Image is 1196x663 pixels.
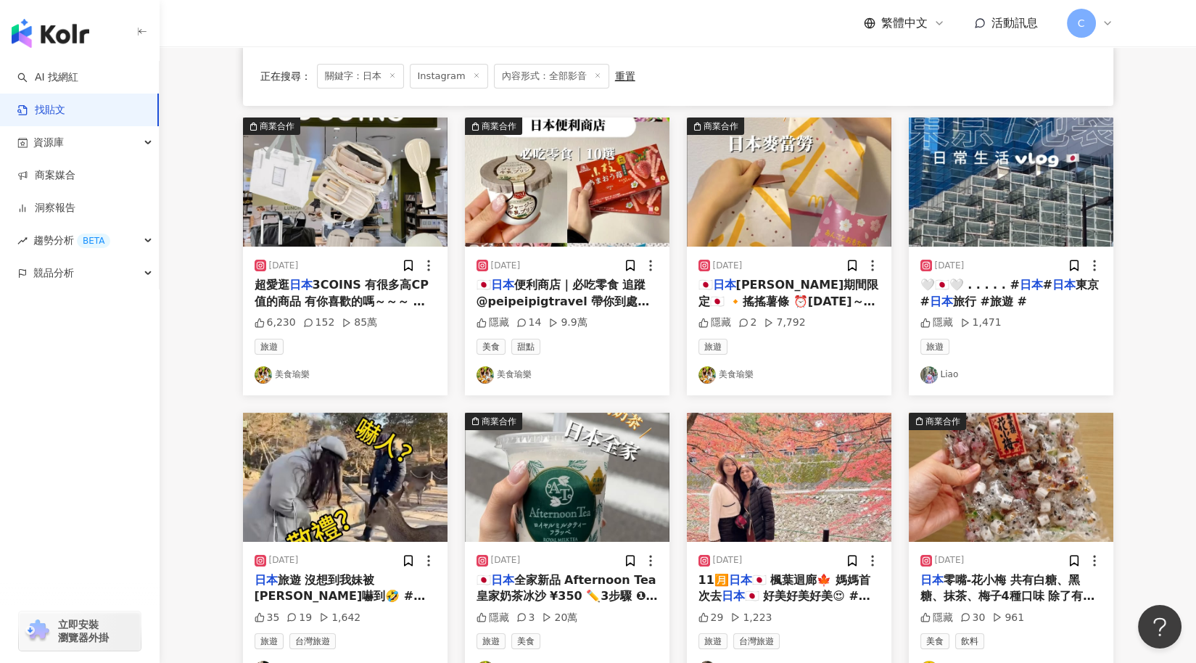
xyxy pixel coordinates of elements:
[319,611,360,625] div: 1,642
[58,618,109,644] span: 立即安裝 瀏覽器外掛
[1052,278,1076,292] mark: 日本
[920,278,1100,308] span: 東京 #
[17,168,75,183] a: 商案媒合
[511,633,540,649] span: 美食
[477,278,656,454] span: 便利商店｜必吃零食 追蹤 @peipeipigtravel 帶你到處玩樂 留言「零食」傳送完整圖文給你🤍 ➊ Mentos DUO ➋芒果巧克力 ➌ Fettuccine 彈力水果軟糖 ➍ 永森...
[548,316,587,330] div: 9.9萬
[23,619,51,643] img: chrome extension
[698,573,729,587] span: 11🈷️
[269,554,299,567] div: [DATE]
[477,316,509,330] div: 隱藏
[255,366,272,384] img: KOL Avatar
[909,118,1113,247] img: post-image
[955,633,984,649] span: 飲料
[477,611,509,625] div: 隱藏
[730,611,772,625] div: 1,223
[687,118,891,247] img: post-image
[881,15,928,31] span: 繁體中文
[477,633,506,649] span: 旅遊
[494,64,609,88] span: 內容形式：全部影音
[516,611,535,625] div: 3
[289,278,313,292] mark: 日本
[992,611,1024,625] div: 961
[935,554,965,567] div: [DATE]
[729,573,752,587] mark: 日本
[1078,15,1085,31] span: C
[920,316,953,330] div: 隱藏
[698,339,727,355] span: 旅遊
[698,278,879,389] span: [PERSON_NAME]期間限定🇯🇵 🔸搖搖薯條 ⏰[DATE]～4月上旬 🍟兩款口味 ❶梅子海苔鹽 ❷蒜香黑胡椒美乃滋 🔹紅豆麻糬草莓[DEMOGRAPHIC_DATA] ⏰[DATE]～4...
[255,573,426,603] span: 旅遊 沒想到我妹被[PERSON_NAME]嚇到🤣 #
[465,118,669,247] div: post-image商業合作
[1043,278,1052,292] span: #
[920,339,949,355] span: 旅遊
[17,70,78,85] a: searchAI 找網紅
[255,316,296,330] div: 6,230
[698,316,731,330] div: 隱藏
[410,64,488,88] span: Instagram
[713,278,736,292] mark: 日本
[920,573,944,587] mark: 日本
[289,633,336,649] span: 台灣旅遊
[687,413,891,542] img: post-image
[764,316,805,330] div: 7,792
[17,103,65,118] a: 找貼文
[342,316,377,330] div: 85萬
[255,611,280,625] div: 35
[12,19,89,48] img: logo
[909,413,1113,542] img: post-image
[260,119,294,133] div: 商業合作
[930,295,953,308] mark: 日本
[255,366,436,384] a: KOL Avatar美食瑜樂
[465,413,669,542] img: post-image
[920,366,938,384] img: KOL Avatar
[491,554,521,567] div: [DATE]
[491,278,514,292] mark: 日本
[477,573,491,587] span: 🇯🇵
[935,260,965,272] div: [DATE]
[516,316,542,330] div: 14
[925,414,960,429] div: 商業合作
[733,633,780,649] span: 台灣旅遊
[698,633,727,649] span: 旅遊
[542,611,577,625] div: 20萬
[255,573,278,587] mark: 日本
[33,224,110,257] span: 趨勢分析
[482,414,516,429] div: 商業合作
[477,278,491,292] span: 🇯🇵
[698,611,724,625] div: 29
[286,611,312,625] div: 19
[920,633,949,649] span: 美食
[615,70,635,82] div: 重置
[255,278,289,292] span: 超愛逛
[909,413,1113,542] div: post-image商業合作
[19,611,141,651] a: chrome extension立即安裝 瀏覽器外掛
[269,260,299,272] div: [DATE]
[491,260,521,272] div: [DATE]
[477,366,494,384] img: KOL Avatar
[698,589,870,619] span: 🇯🇵 好美好美好美😍 #楓葉 #楓葉迴廊 #
[317,64,404,88] span: 關鍵字：日本
[698,573,870,603] span: 🇯🇵 楓葉迴廊🍁 媽媽首次去
[511,339,540,355] span: 甜點
[687,118,891,247] div: post-image商業合作
[920,278,1020,292] span: 🤍🇯🇵🤍 . . . . . #
[920,366,1102,384] a: KOL AvatarLiao
[33,126,64,159] span: 資源庫
[698,278,713,292] span: 🇯🇵
[738,316,757,330] div: 2
[465,413,669,542] div: post-image商業合作
[920,611,953,625] div: 隱藏
[243,118,448,247] div: post-image商業合作
[960,611,986,625] div: 30
[17,201,75,215] a: 洞察報告
[255,278,429,340] span: 3COINS 有很多高CP值的商品 有你喜歡的嗎～～～ 還有什麼推薦的好物呢🛍️ ✏️留言「
[33,257,74,289] span: 競品分析
[243,413,448,542] img: post-image
[713,260,743,272] div: [DATE]
[255,633,284,649] span: 旅遊
[1020,278,1043,292] mark: 日本
[491,573,514,587] mark: 日本
[482,119,516,133] div: 商業合作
